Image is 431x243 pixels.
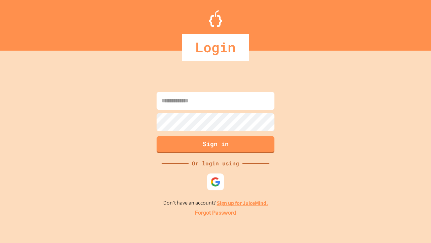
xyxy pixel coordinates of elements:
[217,199,268,207] a: Sign up for JuiceMind.
[189,159,242,167] div: Or login using
[182,34,249,61] div: Login
[209,10,222,27] img: Logo.svg
[163,199,268,207] p: Don't have an account?
[403,216,424,236] iframe: chat widget
[210,177,221,187] img: google-icon.svg
[157,136,274,153] button: Sign in
[375,187,424,215] iframe: chat widget
[195,209,236,217] a: Forgot Password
